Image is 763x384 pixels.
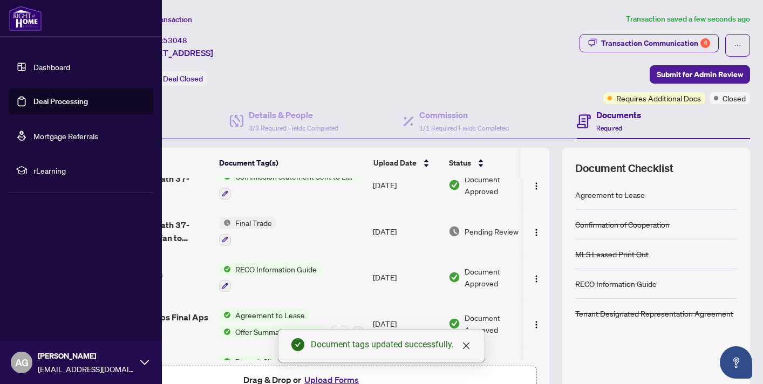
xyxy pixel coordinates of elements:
[369,208,444,255] td: [DATE]
[219,263,321,292] button: Status IconRECO Information Guide
[575,161,673,176] span: Document Checklist
[369,300,444,347] td: [DATE]
[532,275,541,283] img: Logo
[369,162,444,208] td: [DATE]
[9,5,42,31] img: logo
[449,157,471,169] span: Status
[163,74,203,84] span: Deal Closed
[231,326,326,338] span: Offer Summary Document
[331,326,348,338] div: + 1
[231,263,321,275] span: RECO Information Guide
[616,92,701,104] span: Requires Additional Docs
[465,265,532,289] span: Document Approved
[369,148,445,178] th: Upload Date
[219,309,231,321] img: Status Icon
[134,71,207,86] div: Status:
[601,35,710,52] div: Transaction Communication
[448,271,460,283] img: Document Status
[596,124,622,132] span: Required
[528,315,545,332] button: Logo
[448,179,460,191] img: Document Status
[448,225,460,237] img: Document Status
[575,248,649,260] div: MLS Leased Print Out
[219,170,359,200] button: Status IconCommission Statement Sent to Listing Brokerage
[532,320,541,329] img: Logo
[462,341,471,350] span: close
[528,223,545,240] button: Logo
[650,65,750,84] button: Submit for Admin Review
[215,148,369,178] th: Document Tag(s)
[134,15,192,24] span: View Transaction
[134,46,213,59] span: [STREET_ADDRESS]
[723,92,746,104] span: Closed
[373,157,417,169] span: Upload Date
[231,355,302,367] span: Deposit Slip - Bank
[532,228,541,237] img: Logo
[249,124,338,132] span: 3/3 Required Fields Completed
[219,326,231,338] img: Status Icon
[465,225,519,237] span: Pending Review
[231,309,309,321] span: Agreement to Lease
[465,358,532,382] span: Document Approved
[219,263,231,275] img: Status Icon
[369,255,444,301] td: [DATE]
[219,355,231,367] img: Status Icon
[734,42,741,49] span: ellipsis
[528,269,545,286] button: Logo
[700,38,710,48] div: 4
[580,34,719,52] button: Transaction Communication4
[419,124,509,132] span: 1/1 Required Fields Completed
[720,346,752,379] button: Open asap
[219,217,231,229] img: Status Icon
[231,217,276,229] span: Final Trade
[575,189,645,201] div: Agreement to Lease
[460,340,472,352] a: Close
[575,307,733,319] div: Tenant Designated Representation Agreement
[465,173,532,197] span: Document Approved
[626,13,750,25] article: Transaction saved a few seconds ago
[311,338,472,351] div: Document tags updated successfully.
[163,36,187,45] span: 53048
[33,62,70,72] a: Dashboard
[419,108,509,121] h4: Commission
[575,278,657,290] div: RECO Information Guide
[33,97,88,106] a: Deal Processing
[219,309,364,338] button: Status IconAgreement to LeaseStatus IconOffer Summary Document+1
[15,355,29,370] span: AG
[445,148,536,178] th: Status
[575,218,670,230] div: Confirmation of Cooperation
[657,66,743,83] span: Submit for Admin Review
[596,108,641,121] h4: Documents
[219,217,276,246] button: Status IconFinal Trade
[448,318,460,330] img: Document Status
[33,164,146,176] span: rLearning
[38,363,135,375] span: [EMAIL_ADDRESS][DOMAIN_NAME]
[38,350,135,362] span: [PERSON_NAME]
[249,108,338,121] h4: Details & People
[528,176,545,194] button: Logo
[532,182,541,190] img: Logo
[33,131,98,141] a: Mortgage Referrals
[465,312,532,335] span: Document Approved
[291,338,304,351] span: check-circle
